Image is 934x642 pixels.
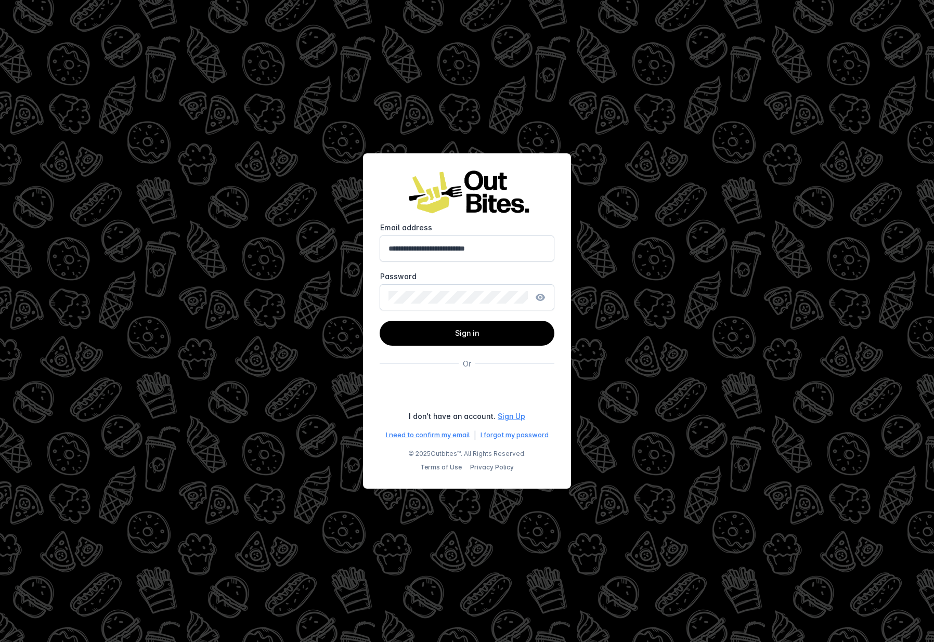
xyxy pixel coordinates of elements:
[373,381,561,403] iframe: Sign in with Google Button
[409,411,496,422] div: I don't have an account.
[481,430,549,440] a: I forgot my password
[379,381,555,403] div: Sign in with Google. Opens in new tab
[386,430,470,440] a: I need to confirm my email
[380,223,432,232] mat-label: Email address
[380,272,417,281] mat-label: Password
[474,430,476,441] div: |
[420,463,462,471] a: Terms of Use
[455,329,479,337] span: Sign in
[431,450,461,457] a: Outbites™
[380,321,554,346] button: Sign in
[498,411,525,422] a: Sign Up
[470,463,514,471] a: Privacy Policy
[405,170,529,214] img: Logo image
[408,449,526,458] span: © 2025 . All Rights Reserved.
[463,358,471,369] div: Or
